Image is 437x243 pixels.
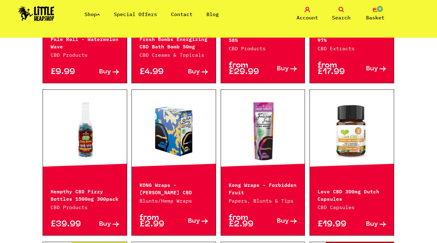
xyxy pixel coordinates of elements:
p: £39.99 [51,221,85,228]
a: Blog [206,11,219,17]
p: Love CBD 300mg Dutch Capsules [318,187,386,202]
p: £19.99 [318,221,352,228]
span: Buy [366,66,378,72]
span: Buy [188,69,200,75]
p: from £17.99 [318,62,352,75]
img: Little Head Shop Logo [19,6,54,21]
a: Buy [263,62,297,75]
span: Basket [366,14,385,21]
p: from £2.99 [139,215,174,228]
a: Buy [352,221,386,228]
a: Buy [174,215,208,228]
a: Buy [85,69,119,75]
p: £9.99 [51,69,85,75]
p: Kong Wraps - Forbidden Fruit [229,181,297,196]
p: CBD Extracts [318,45,386,52]
a: Buy [85,221,119,228]
a: Contact [171,11,193,17]
p: KONG Wraps - [PERSON_NAME] CBD [139,181,208,196]
a: Shop [85,11,100,17]
a: Buy [174,69,208,75]
p: CBD Products [51,204,119,211]
p: from £29.99 [229,62,263,75]
span: Buy [277,66,289,72]
p: CBD Products [51,51,119,59]
span: 0 [376,5,384,13]
p: Blunts/Hemp Wraps [139,197,208,204]
p: £4.99 [139,69,174,75]
p: from £2.99 [229,215,263,228]
p: CBD Creams & Topicals [139,51,208,59]
span: Buy [99,69,111,75]
a: 0 Basket [360,7,391,21]
a: Buy [352,62,386,75]
span: Account [297,14,318,21]
span: Search [332,14,351,21]
a: Special Offers [114,11,157,17]
span: Buy [366,221,378,228]
span: Buy [188,218,200,224]
p: Fresh Bombs Energizing CBD Bath Bomb 50mg [139,35,208,50]
p: CBD Capsules [318,204,386,211]
a: Search [326,7,357,21]
span: Buy [99,221,111,228]
a: Buy [263,215,297,228]
p: CBD Products [229,45,297,52]
p: Hempthy CBD Fizzy Bottles 1500mg 300pack [51,187,119,202]
p: Papers, Blunts & Tips [229,197,297,204]
p: Dr. Hemp CBD/CBG Hemp Palm Roll - Watermelon Wave [51,27,119,50]
span: Buy [277,218,289,224]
